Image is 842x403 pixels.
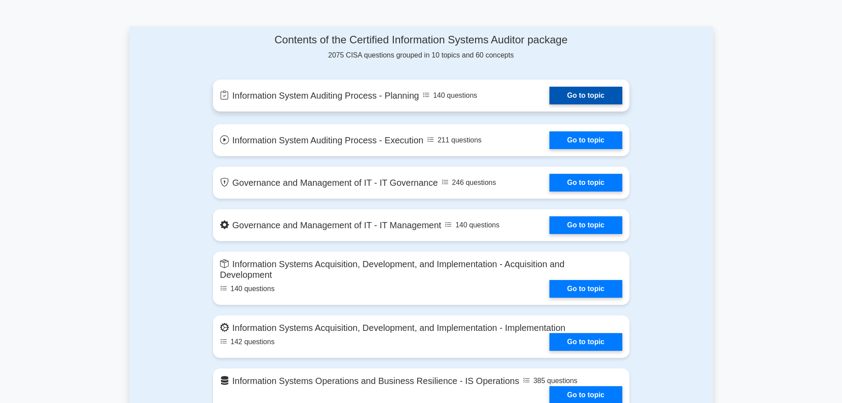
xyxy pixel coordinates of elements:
[549,87,622,104] a: Go to topic
[213,34,629,46] h4: Contents of the Certified Information Systems Auditor package
[549,216,622,234] a: Go to topic
[213,34,629,61] div: 2075 CISA questions grouped in 10 topics and 60 concepts
[549,174,622,192] a: Go to topic
[549,280,622,298] a: Go to topic
[549,131,622,149] a: Go to topic
[549,333,622,351] a: Go to topic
